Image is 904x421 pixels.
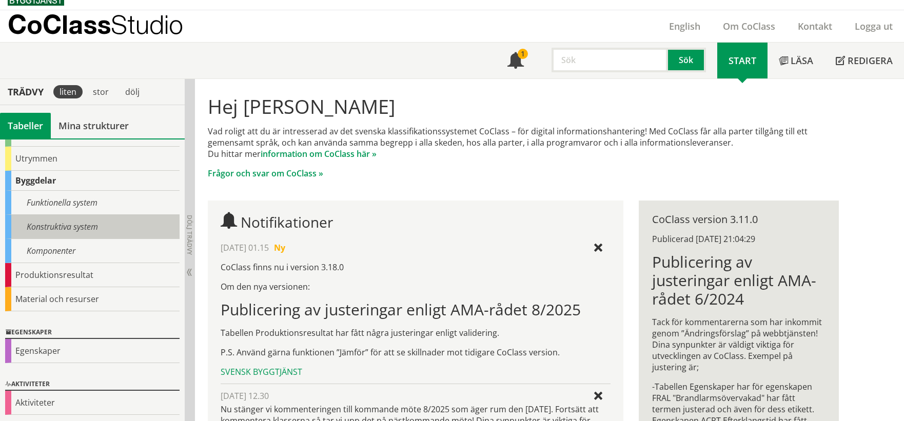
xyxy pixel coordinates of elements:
[668,48,706,72] button: Sök
[652,233,825,245] div: Publicerad [DATE] 21:04:29
[824,43,904,78] a: Redigera
[8,18,183,30] p: CoClass
[261,148,377,159] a: information om CoClass här »
[791,54,813,67] span: Läsa
[2,86,49,97] div: Trädvy
[652,253,825,308] h1: Publicering av justeringar enligt AMA-rådet 6/2024
[652,316,825,373] p: Tack för kommentarerna som har inkommit genom ”Ändringsförslag” på webbtjänsten! Dina synpunkter ...
[51,113,136,138] a: Mina strukturer
[274,242,285,253] span: Ny
[221,281,610,292] p: Om den nya versionen:
[5,239,180,263] div: Komponenter
[658,20,712,32] a: English
[119,85,146,98] div: dölj
[53,85,83,98] div: liten
[5,263,180,287] div: Produktionsresultat
[221,347,610,358] p: P.S. Använd gärna funktionen ”Jämför” för att se skillnader mot tidigare CoClass version.
[5,191,180,215] div: Funktionella system
[208,168,323,179] a: Frågor och svar om CoClass »
[518,49,528,59] div: 1
[507,53,524,70] span: Notifikationer
[717,43,768,78] a: Start
[208,126,838,159] p: Vad roligt att du är intresserad av det svenska klassifikationssystemet CoClass – för digital inf...
[8,10,205,42] a: CoClassStudio
[712,20,787,32] a: Om CoClass
[843,20,904,32] a: Logga ut
[208,95,838,117] h1: Hej [PERSON_NAME]
[5,378,180,391] div: Aktiviteter
[5,327,180,339] div: Egenskaper
[5,339,180,363] div: Egenskaper
[787,20,843,32] a: Kontakt
[5,391,180,415] div: Aktiviteter
[552,48,668,72] input: Sök
[768,43,824,78] a: Läsa
[185,215,194,255] span: Dölj trädvy
[87,85,115,98] div: stor
[111,9,183,39] span: Studio
[496,43,535,78] a: 1
[221,262,610,273] p: CoClass finns nu i version 3.18.0
[221,327,610,338] p: Tabellen Produktionsresultat har fått några justeringar enligt validering.
[5,287,180,311] div: Material och resurser
[221,242,269,253] span: [DATE] 01.15
[848,54,893,67] span: Redigera
[652,214,825,225] div: CoClass version 3.11.0
[5,215,180,239] div: Konstruktiva system
[5,147,180,171] div: Utrymmen
[221,300,610,319] h1: Publicering av justeringar enligt AMA-rådet 8/2025
[221,390,269,402] span: [DATE] 12.30
[5,171,180,191] div: Byggdelar
[221,366,610,377] div: Svensk Byggtjänst
[241,212,333,232] span: Notifikationer
[729,54,756,67] span: Start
